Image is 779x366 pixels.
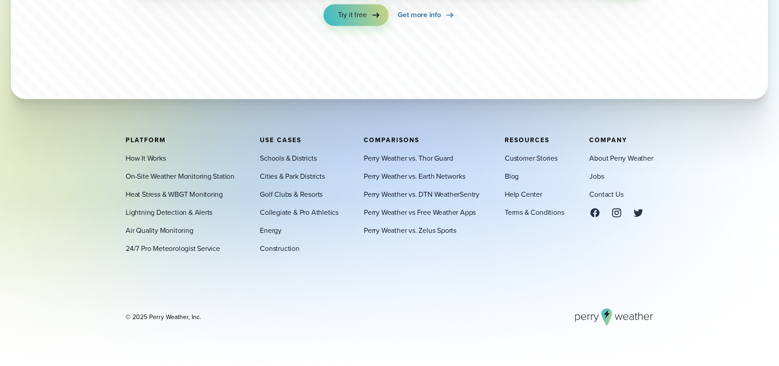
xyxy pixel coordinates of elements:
a: 24/7 Pro Meteorologist Service [126,243,220,254]
span: Resources [505,135,549,145]
span: Company [590,135,628,145]
a: Contact Us [590,189,624,200]
a: Lightning Detection & Alerts [126,207,212,218]
a: Try it free [324,4,389,26]
a: Perry Weather vs. Zelus Sports [364,225,456,236]
a: Jobs [590,171,604,182]
span: Try it free [338,9,367,20]
a: Energy [260,225,282,236]
a: Heat Stress & WBGT Monitoring [126,189,223,200]
a: Perry Weather vs Free Weather Apps [364,207,476,218]
a: How It Works [126,153,166,164]
a: Get more info [398,4,455,26]
a: Help Center [505,189,542,200]
div: © 2025 Perry Weather, Inc. [126,313,201,322]
a: Collegiate & Pro Athletics [260,207,338,218]
a: Perry Weather vs. DTN WeatherSentry [364,189,479,200]
a: Perry Weather vs. Thor Guard [364,153,453,164]
a: Air Quality Monitoring [126,225,193,236]
span: Platform [126,135,166,145]
a: On-Site Weather Monitoring Station [126,171,235,182]
span: Use Cases [260,135,301,145]
a: Perry Weather vs. Earth Networks [364,171,465,182]
a: Blog [505,171,519,182]
a: About Perry Weather [590,153,653,164]
a: Terms & Conditions [505,207,564,218]
a: Golf Clubs & Resorts [260,189,323,200]
a: Customer Stories [505,153,558,164]
a: Cities & Park Districts [260,171,324,182]
span: Get more info [398,9,441,20]
a: Construction [260,243,300,254]
span: Comparisons [364,135,419,145]
a: Schools & Districts [260,153,316,164]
